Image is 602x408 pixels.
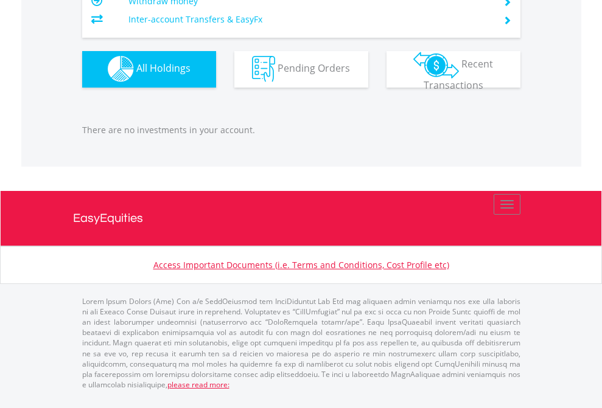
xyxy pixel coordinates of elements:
[278,61,350,75] span: Pending Orders
[82,296,520,390] p: Lorem Ipsum Dolors (Ame) Con a/e SeddOeiusmod tem InciDiduntut Lab Etd mag aliquaen admin veniamq...
[167,379,229,390] a: please read more:
[413,52,459,78] img: transactions-zar-wht.png
[387,51,520,88] button: Recent Transactions
[153,259,449,271] a: Access Important Documents (i.e. Terms and Conditions, Cost Profile etc)
[128,10,488,29] td: Inter-account Transfers & EasyFx
[424,57,494,92] span: Recent Transactions
[108,56,134,82] img: holdings-wht.png
[234,51,368,88] button: Pending Orders
[136,61,191,75] span: All Holdings
[82,124,520,136] p: There are no investments in your account.
[82,51,216,88] button: All Holdings
[252,56,275,82] img: pending_instructions-wht.png
[73,191,530,246] a: EasyEquities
